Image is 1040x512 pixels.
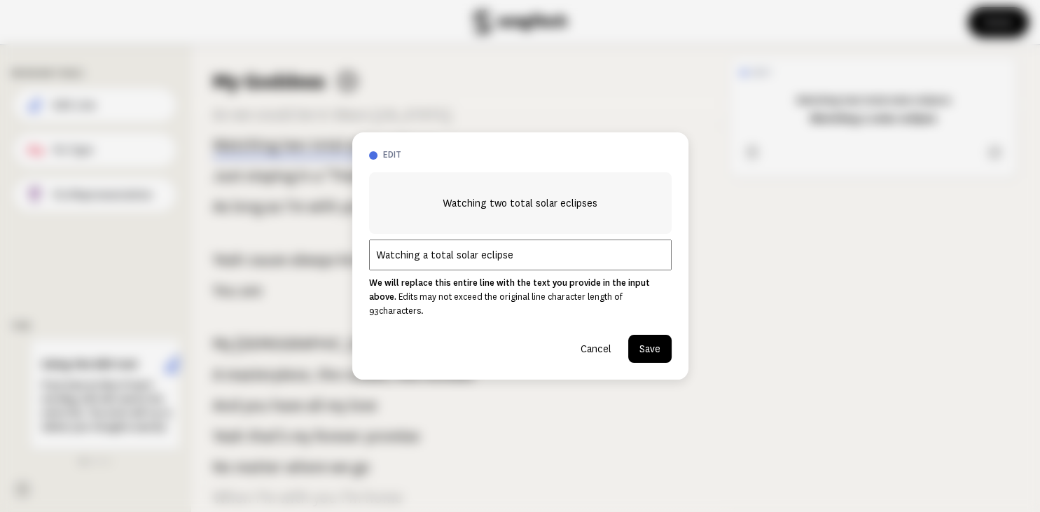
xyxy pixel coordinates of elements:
[569,335,623,363] button: Cancel
[369,278,650,302] strong: We will replace this entire line with the text you provide in the input above.
[628,335,672,363] button: Save
[369,240,672,270] input: Add your line edit here
[443,195,597,212] span: Watching two total solar eclipses
[383,149,672,161] h3: edit
[369,292,623,316] span: Edits may not exceed the original line character length of 93 characters.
